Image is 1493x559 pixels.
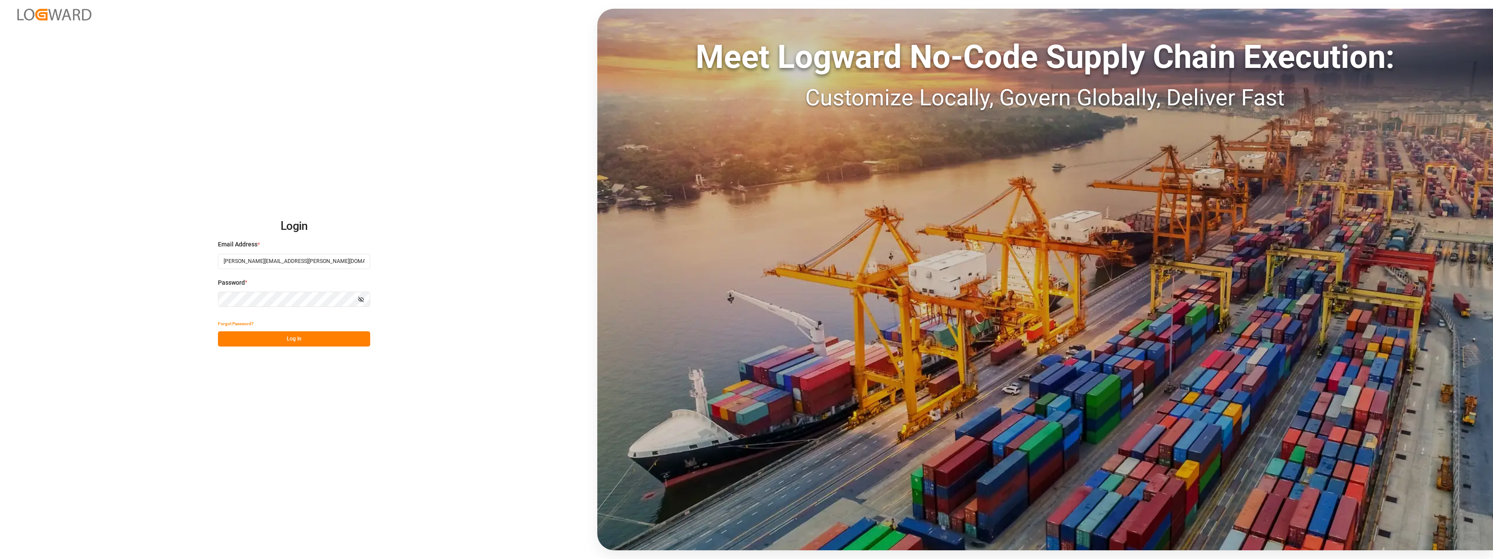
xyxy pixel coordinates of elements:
[218,316,254,331] button: Forgot Password?
[218,331,370,347] button: Log In
[218,254,370,269] input: Enter your email
[597,33,1493,81] div: Meet Logward No-Code Supply Chain Execution:
[218,240,258,249] span: Email Address
[218,278,245,287] span: Password
[218,212,370,240] h2: Login
[17,9,91,20] img: Logward_new_orange.png
[597,81,1493,115] div: Customize Locally, Govern Globally, Deliver Fast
